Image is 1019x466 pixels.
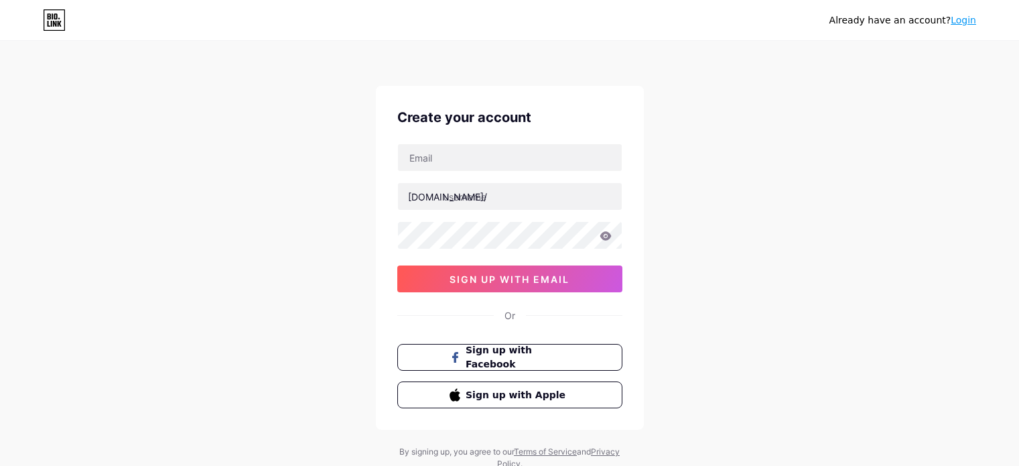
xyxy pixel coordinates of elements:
a: Login [951,15,976,25]
a: Terms of Service [514,447,577,457]
div: Or [504,308,515,323]
span: sign up with email [450,274,569,285]
button: sign up with email [397,266,622,292]
span: Sign up with Facebook [466,343,569,371]
input: username [398,183,622,210]
span: Sign up with Apple [466,388,569,402]
button: Sign up with Facebook [397,344,622,371]
div: Create your account [397,107,622,127]
button: Sign up with Apple [397,382,622,408]
div: Already have an account? [829,13,976,27]
div: [DOMAIN_NAME]/ [408,190,487,204]
input: Email [398,144,622,171]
